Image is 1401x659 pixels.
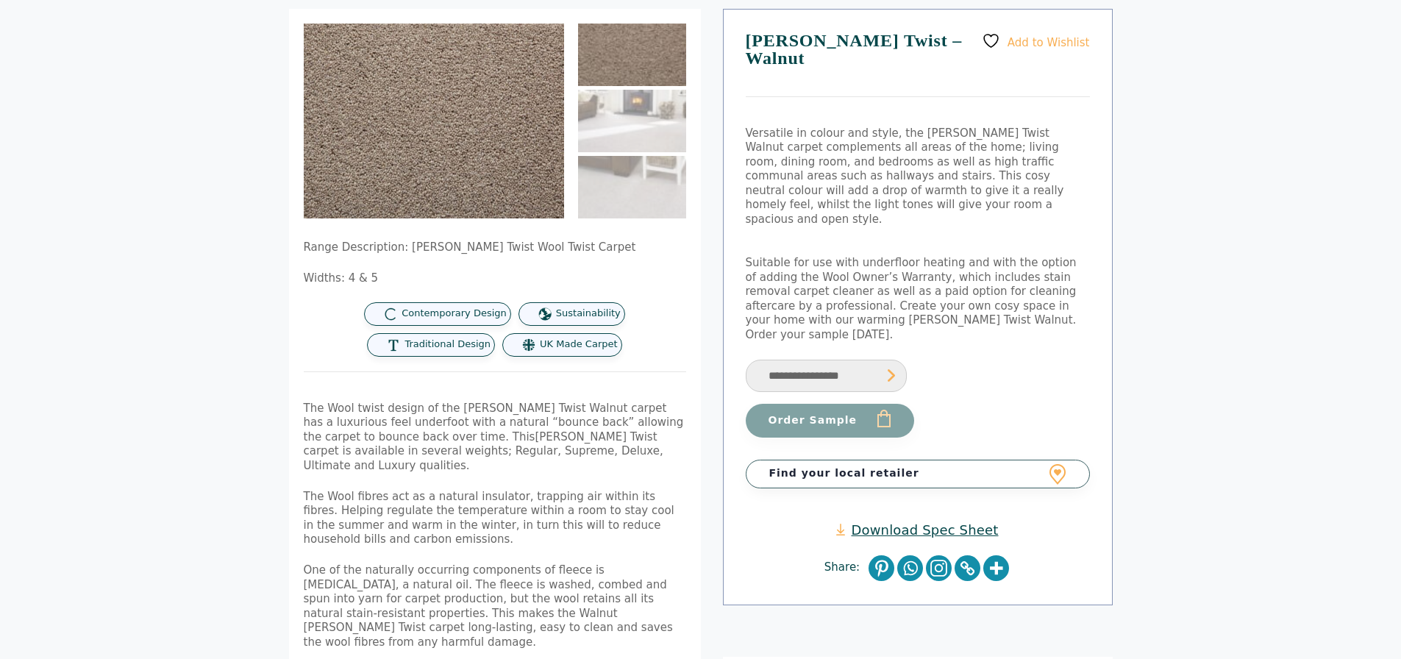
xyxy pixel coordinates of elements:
span: Sustainability [556,307,621,320]
img: Tomkinson Twist - Walnut - Image 3 [578,156,686,218]
a: Copy Link [955,555,980,581]
p: The Wool fibres act as a natural insulator, trapping air within its fibres. Helping regulate the ... [304,490,686,547]
img: Tomkinson Twist - Walnut [578,24,686,86]
span: One of the naturally occurring components of fleece is [MEDICAL_DATA], a natural oil. The fleece ... [304,563,673,649]
button: Order Sample [746,404,914,438]
span: Traditional Design [404,338,491,351]
a: Pinterest [869,555,894,581]
a: Whatsapp [897,555,923,581]
span: Add to Wishlist [1008,35,1090,49]
span: Share: [824,560,867,575]
p: Suitable for use with underfloor heating and with the option of adding the Wool Owner’s Warranty,... [746,256,1090,342]
p: Versatile in colour and style, the [PERSON_NAME] Twist Walnut carpet complements all areas of the... [746,127,1090,227]
a: Add to Wishlist [982,32,1089,50]
p: The Wool twist design of the [PERSON_NAME] Twist Walnut carpet has a luxurious feel underfoot wit... [304,402,686,474]
span: Contemporary Design [402,307,507,320]
p: Widths: 4 & 5 [304,271,686,286]
a: More [983,555,1009,581]
p: Range Description: [PERSON_NAME] Twist Wool Twist Carpet [304,241,686,255]
h1: [PERSON_NAME] Twist – Walnut [746,32,1090,97]
img: Tomkinson Twist - Walnut - Image 2 [578,90,686,152]
span: [PERSON_NAME] Twist carpet is available in several weights; Regular, Supreme, Deluxe, Ultimate an... [304,430,663,472]
span: UK Made Carpet [540,338,617,351]
a: Download Spec Sheet [836,521,998,538]
a: Find your local retailer [746,460,1090,488]
a: Instagram [926,555,952,581]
